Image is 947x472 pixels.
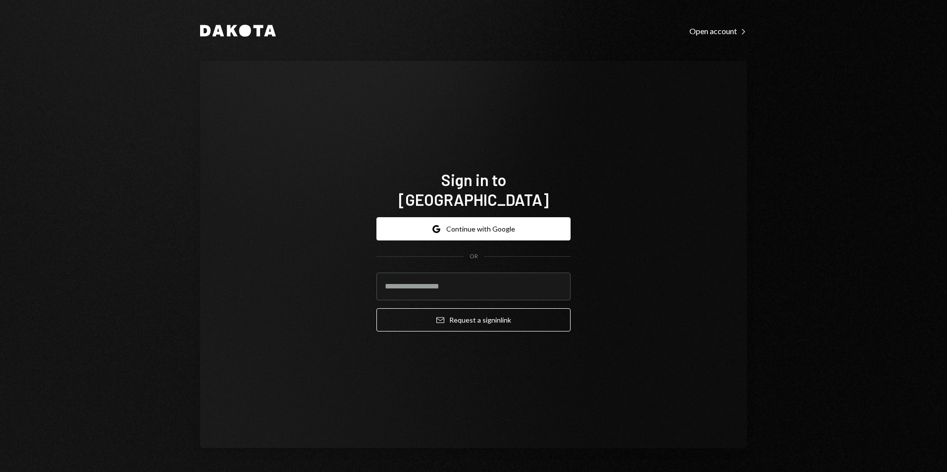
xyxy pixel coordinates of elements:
[376,308,571,331] button: Request a signinlink
[470,252,478,261] div: OR
[689,25,747,36] a: Open account
[376,217,571,240] button: Continue with Google
[376,170,571,209] h1: Sign in to [GEOGRAPHIC_DATA]
[689,26,747,36] div: Open account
